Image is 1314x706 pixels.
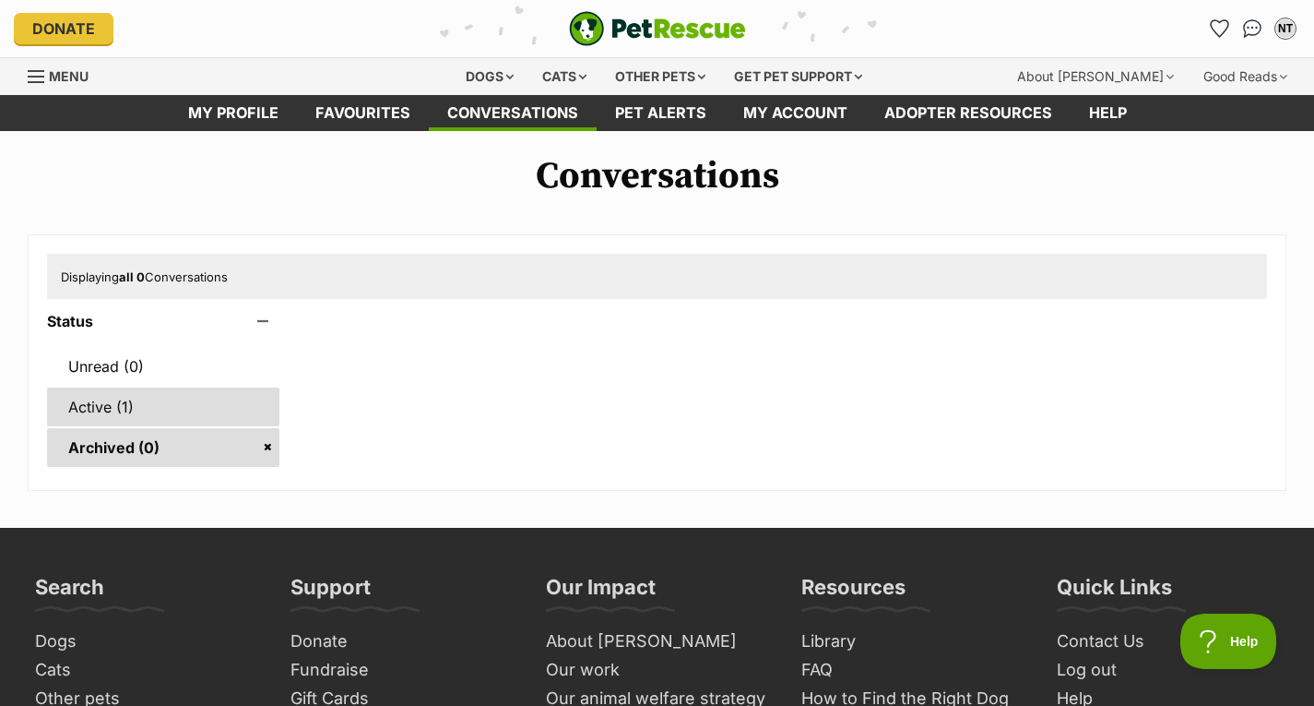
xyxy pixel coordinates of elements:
[539,656,775,685] a: Our work
[866,95,1071,131] a: Adopter resources
[1071,95,1145,131] a: Help
[35,574,104,611] h3: Search
[283,628,520,656] a: Donate
[569,11,746,46] img: logo-e224e6f780fb5917bec1dbf3a21bbac754714ae5b6737aabdf751b685950b380.svg
[47,347,279,386] a: Unread (0)
[546,574,656,611] h3: Our Impact
[170,95,297,131] a: My profile
[14,13,113,44] a: Donate
[801,574,906,611] h3: Resources
[725,95,866,131] a: My account
[1049,628,1286,656] a: Contact Us
[569,11,746,46] a: PetRescue
[429,95,597,131] a: conversations
[47,313,279,329] header: Status
[539,628,775,656] a: About [PERSON_NAME]
[290,574,371,611] h3: Support
[1180,614,1277,669] iframe: Help Scout Beacon - Open
[119,269,145,284] strong: all 0
[47,428,279,467] a: Archived (0)
[794,656,1031,685] a: FAQ
[721,58,875,95] div: Get pet support
[28,628,265,656] a: Dogs
[1271,14,1300,43] button: My account
[794,628,1031,656] a: Library
[61,269,228,284] span: Displaying Conversations
[1004,58,1187,95] div: About [PERSON_NAME]
[49,68,89,84] span: Menu
[1204,14,1234,43] a: Favourites
[1204,14,1300,43] ul: Account quick links
[28,58,101,91] a: Menu
[453,58,527,95] div: Dogs
[1237,14,1267,43] a: Conversations
[1276,19,1295,38] div: NT
[283,656,520,685] a: Fundraise
[1057,574,1172,611] h3: Quick Links
[602,58,718,95] div: Other pets
[1190,58,1300,95] div: Good Reads
[529,58,599,95] div: Cats
[597,95,725,131] a: Pet alerts
[297,95,429,131] a: Favourites
[47,388,279,426] a: Active (1)
[1243,19,1262,38] img: chat-41dd97257d64d25036548639549fe6c8038ab92f7586957e7f3b1b290dea8141.svg
[1049,656,1286,685] a: Log out
[28,656,265,685] a: Cats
